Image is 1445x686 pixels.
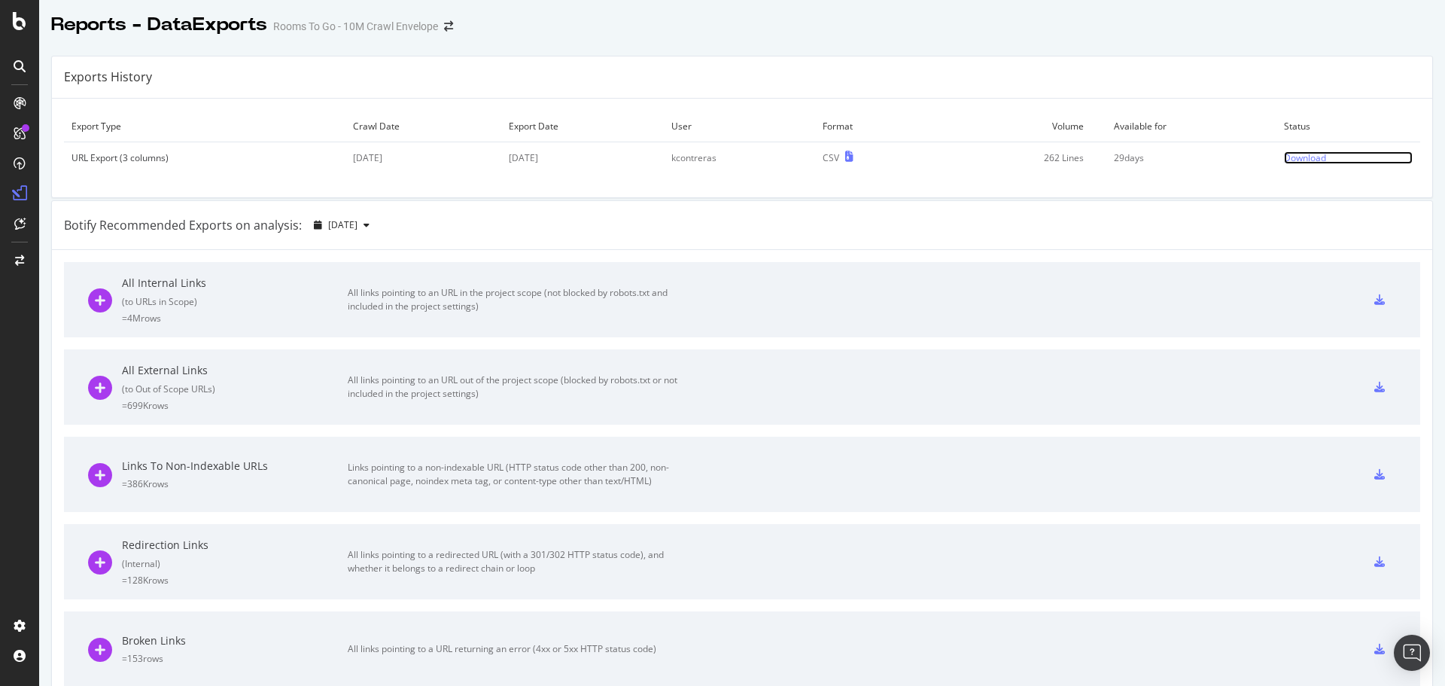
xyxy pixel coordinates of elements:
[122,295,348,308] div: ( to URLs in Scope )
[1284,151,1413,164] a: Download
[501,142,664,174] td: [DATE]
[122,399,348,412] div: = 699K rows
[1106,111,1276,142] td: Available for
[328,218,357,231] span: 2025 Sep. 7th
[348,286,686,313] div: All links pointing to an URL in the project scope (not blocked by robots.txt and included in the ...
[930,142,1106,174] td: 262 Lines
[345,142,500,174] td: [DATE]
[122,557,348,570] div: ( Internal )
[308,213,376,237] button: [DATE]
[122,574,348,587] div: = 128K rows
[823,151,839,164] div: CSV
[273,19,438,34] div: Rooms To Go - 10M Crawl Envelope
[122,276,348,291] div: All Internal Links
[1374,644,1385,654] div: csv-export
[664,111,815,142] td: User
[348,461,686,488] div: Links pointing to a non-indexable URL (HTTP status code other than 200, non-canonical page, noind...
[1374,469,1385,480] div: csv-export
[122,383,348,395] div: ( to Out of Scope URLs )
[815,111,930,142] td: Format
[71,151,338,164] div: URL Export (3 columns)
[1106,142,1276,174] td: 29 days
[930,111,1106,142] td: Volume
[122,652,348,665] div: = 153 rows
[1374,294,1385,305] div: csv-export
[1276,111,1420,142] td: Status
[501,111,664,142] td: Export Date
[1374,382,1385,392] div: csv-export
[1394,635,1430,671] div: Open Intercom Messenger
[348,373,686,401] div: All links pointing to an URL out of the project scope (blocked by robots.txt or not included in t...
[122,459,348,474] div: Links To Non-Indexable URLs
[122,477,348,490] div: = 386K rows
[122,312,348,325] div: = 4M rows
[64,69,152,86] div: Exports History
[345,111,500,142] td: Crawl Date
[64,111,345,142] td: Export Type
[64,217,302,234] div: Botify Recommended Exports on analysis:
[51,12,267,38] div: Reports - DataExports
[122,363,348,378] div: All External Links
[1374,556,1385,567] div: csv-export
[1284,151,1326,164] div: Download
[348,548,686,575] div: All links pointing to a redirected URL (with a 301/302 HTTP status code), and whether it belongs ...
[664,142,815,174] td: kcontreras
[122,633,348,648] div: Broken Links
[348,642,686,656] div: All links pointing to a URL returning an error (4xx or 5xx HTTP status code)
[444,21,453,32] div: arrow-right-arrow-left
[122,538,348,553] div: Redirection Links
